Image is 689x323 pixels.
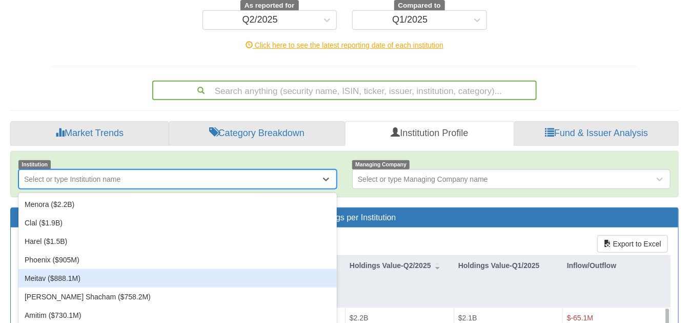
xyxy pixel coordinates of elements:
[24,174,120,184] div: Select or type Institution name
[514,121,679,146] a: Fund & Issuer Analysis
[567,314,593,322] span: $-65.1M
[45,40,644,50] div: Click here to see the latest reporting date of each institution
[18,214,337,232] div: Clal ($1.9B)
[458,314,477,322] span: $2.1B
[169,121,345,146] a: Category Breakdown
[153,82,536,99] div: Search anything (security name, ISIN, ticker, issuer, institution, category)...
[18,213,671,222] h3: Total Holdings per Institution
[18,232,337,251] div: Harel ($1.5B)
[563,256,671,275] div: Inflow/Outflow
[392,15,428,25] div: Q1/2025
[18,160,51,169] span: Institution
[358,174,488,184] div: Select or type Managing Company name
[346,256,454,275] div: Holdings Value-Q2/2025
[18,269,337,288] div: Meitav ($888.1M)
[10,121,169,146] a: Market Trends
[345,121,515,146] a: Institution Profile
[597,235,668,253] button: Export to Excel
[350,314,369,322] span: $2.2B
[18,195,337,214] div: Menora ($2.2B)
[18,288,337,306] div: [PERSON_NAME] Shacham ($758.2M)
[352,160,410,169] span: Managing Company
[454,256,562,275] div: Holdings Value-Q1/2025
[242,15,278,25] div: Q2/2025
[18,251,337,269] div: Phoenix ($905M)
